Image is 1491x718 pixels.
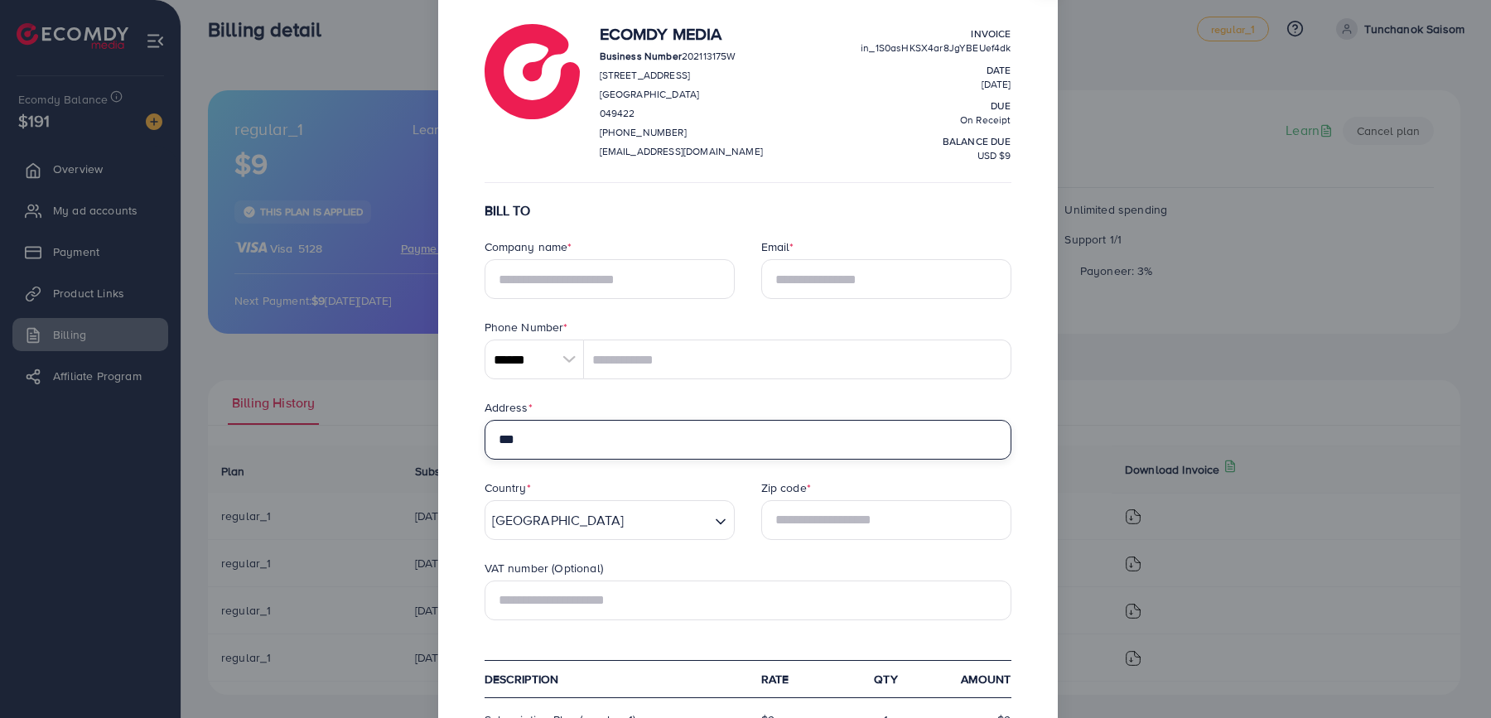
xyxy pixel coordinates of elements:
[600,123,763,142] p: [PHONE_NUMBER]
[861,96,1011,116] p: Due
[761,239,794,255] label: Email
[485,479,531,496] label: Country
[471,671,748,687] div: Description
[982,77,1011,91] span: [DATE]
[485,319,568,335] label: Phone Number
[748,671,840,687] div: Rate
[861,41,1011,55] span: in_1S0asHKSX4ar8JgYBEUef4dk
[485,203,1011,219] h6: BILL TO
[629,508,707,533] input: Search for option
[600,49,682,63] strong: Business Number
[600,46,763,66] p: 202113175W
[600,65,763,85] p: [STREET_ADDRESS]
[977,148,1011,162] span: USD $9
[485,500,735,540] div: Search for option
[1421,643,1479,706] iframe: Chat
[861,60,1011,80] p: Date
[485,24,580,119] img: logo
[840,671,932,687] div: qty
[861,132,1011,152] p: balance due
[489,508,628,533] span: [GEOGRAPHIC_DATA]
[960,113,1011,127] span: On Receipt
[485,239,572,255] label: Company name
[600,84,763,104] p: [GEOGRAPHIC_DATA]
[600,24,763,44] h4: Ecomdy Media
[861,24,1011,44] p: Invoice
[932,671,1024,687] div: Amount
[485,560,603,576] label: VAT number (Optional)
[600,142,763,161] p: [EMAIL_ADDRESS][DOMAIN_NAME]
[761,479,811,496] label: Zip code
[485,399,533,416] label: Address
[600,104,763,123] p: 049422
